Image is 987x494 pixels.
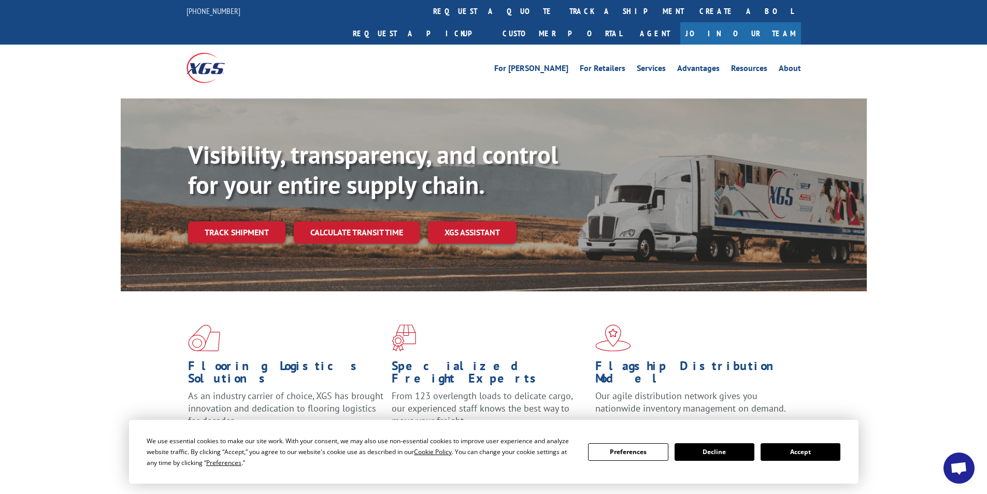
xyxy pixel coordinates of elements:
[188,221,285,243] a: Track shipment
[187,6,240,16] a: [PHONE_NUMBER]
[345,22,495,45] a: Request a pickup
[637,64,666,76] a: Services
[129,420,859,484] div: Cookie Consent Prompt
[494,64,568,76] a: For [PERSON_NAME]
[392,324,416,351] img: xgs-icon-focused-on-flooring-red
[580,64,625,76] a: For Retailers
[595,360,791,390] h1: Flagship Distribution Model
[761,443,840,461] button: Accept
[392,390,588,436] p: From 123 overlength loads to delicate cargo, our experienced staff knows the best way to move you...
[675,443,754,461] button: Decline
[188,324,220,351] img: xgs-icon-total-supply-chain-intelligence-red
[188,360,384,390] h1: Flooring Logistics Solutions
[188,390,383,427] span: As an industry carrier of choice, XGS has brought innovation and dedication to flooring logistics...
[630,22,680,45] a: Agent
[588,443,668,461] button: Preferences
[495,22,630,45] a: Customer Portal
[428,221,517,244] a: XGS ASSISTANT
[294,221,420,244] a: Calculate transit time
[677,64,720,76] a: Advantages
[188,138,558,201] b: Visibility, transparency, and control for your entire supply chain.
[392,360,588,390] h1: Specialized Freight Experts
[147,435,576,468] div: We use essential cookies to make our site work. With your consent, we may also use non-essential ...
[779,64,801,76] a: About
[731,64,767,76] a: Resources
[595,390,786,414] span: Our agile distribution network gives you nationwide inventory management on demand.
[414,447,452,456] span: Cookie Policy
[595,324,631,351] img: xgs-icon-flagship-distribution-model-red
[943,453,975,484] a: Open chat
[680,22,801,45] a: Join Our Team
[206,458,241,467] span: Preferences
